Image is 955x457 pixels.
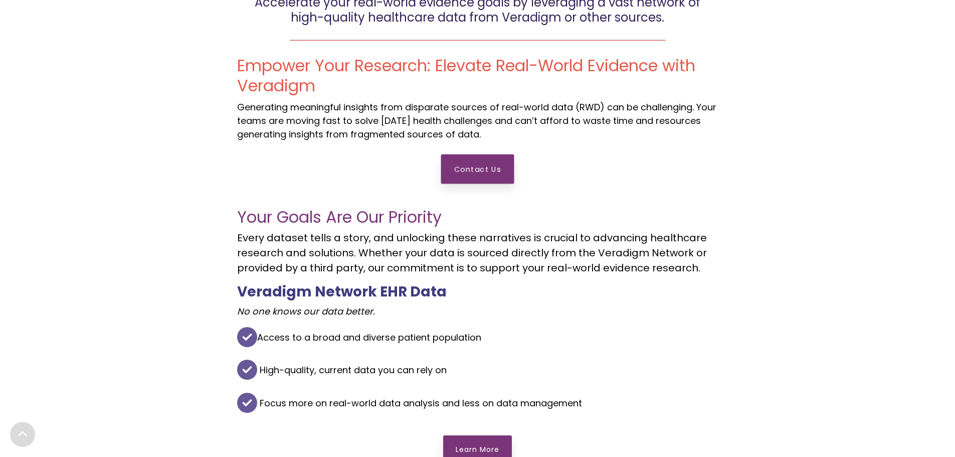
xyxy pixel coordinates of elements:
p: Generating meaningful insights from disparate sources of real-world data (RWD) can be challenging... [237,100,718,141]
span: Veradigm Network EHR Data [237,282,447,301]
span: High-quality, current data you can rely on [260,364,447,377]
span: Your Goals Are Our Priority [237,206,442,228]
a: Contact Us [441,154,514,184]
span: Focus more on real-world data analysis and less on data management [260,397,582,409]
p: Every dataset tells a story, and unlocking these narratives is crucial to advancing healthcare re... [237,230,718,275]
span: Access to a broad and diverse patient population [237,331,481,344]
span: Empower Your Research: Elevate Real-World Evidence with Veradigm [237,54,695,97]
em: No one knows our data better. [237,305,375,318]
